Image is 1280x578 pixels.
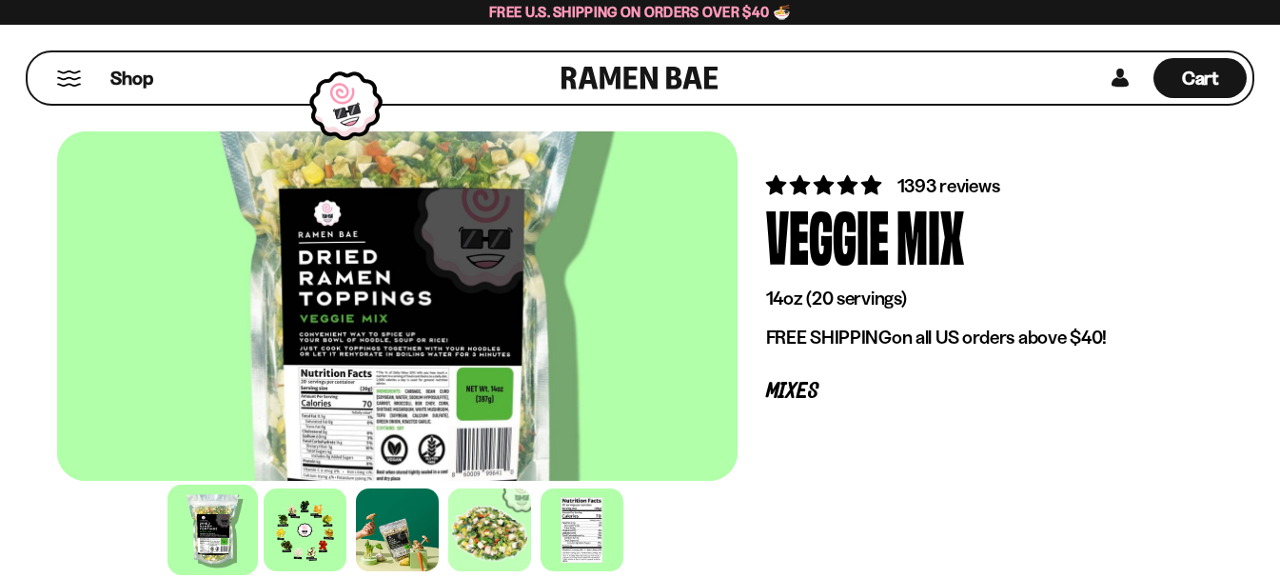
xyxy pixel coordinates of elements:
[766,199,889,270] div: Veggie
[766,287,1194,310] p: 14oz (20 servings)
[489,3,791,21] span: Free U.S. Shipping on Orders over $40 🍜
[1153,52,1247,104] a: Cart
[56,70,82,87] button: Mobile Menu Trigger
[766,173,885,197] span: 4.76 stars
[766,326,1194,349] p: on all US orders above $40!
[766,326,892,349] strong: FREE SHIPPING
[1182,67,1219,90] span: Cart
[896,199,964,270] div: Mix
[766,383,1194,401] p: Mixes
[110,66,153,91] span: Shop
[897,174,1000,197] span: 1393 reviews
[110,58,153,98] a: Shop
